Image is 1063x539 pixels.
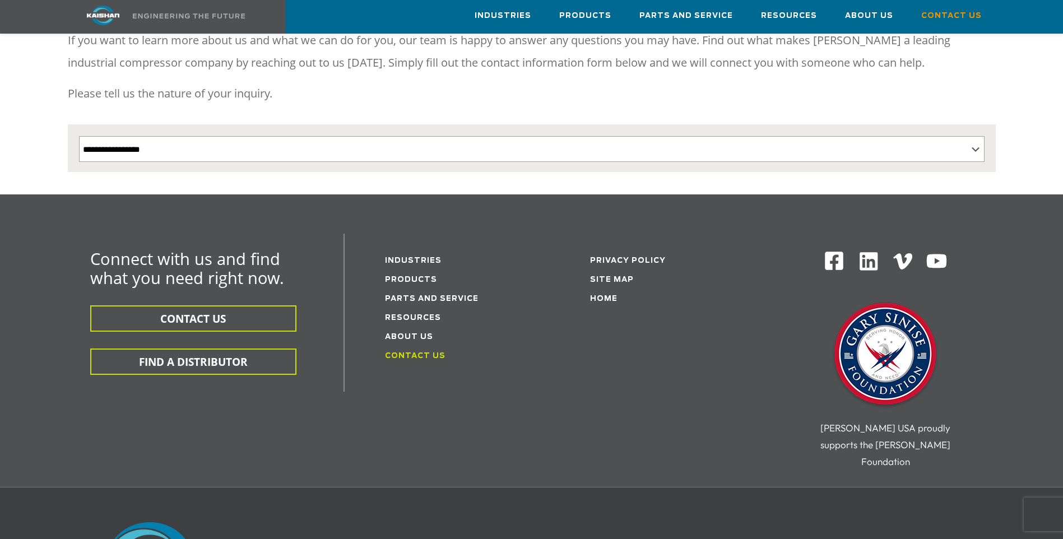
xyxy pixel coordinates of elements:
[761,1,817,31] a: Resources
[133,13,245,18] img: Engineering the future
[385,276,437,284] a: Products
[824,250,844,271] img: Facebook
[385,352,445,360] a: Contact Us
[590,295,618,303] a: Home
[845,10,893,22] span: About Us
[68,29,996,74] p: If you want to learn more about us and what we can do for you, our team is happy to answer any qu...
[475,10,531,22] span: Industries
[858,250,880,272] img: Linkedin
[559,10,611,22] span: Products
[893,253,912,269] img: Vimeo
[590,257,666,264] a: Privacy Policy
[845,1,893,31] a: About Us
[385,333,433,341] a: About Us
[761,10,817,22] span: Resources
[590,276,634,284] a: Site Map
[68,82,996,105] p: Please tell us the nature of your inquiry.
[90,248,284,289] span: Connect with us and find what you need right now.
[90,349,296,375] button: FIND A DISTRIBUTOR
[829,299,941,411] img: Gary Sinise Foundation
[559,1,611,31] a: Products
[385,295,479,303] a: Parts and service
[926,250,948,272] img: Youtube
[61,6,145,25] img: kaishan logo
[921,10,982,22] span: Contact Us
[820,422,950,467] span: [PERSON_NAME] USA proudly supports the [PERSON_NAME] Foundation
[385,257,442,264] a: Industries
[90,305,296,332] button: CONTACT US
[385,314,441,322] a: Resources
[639,1,733,31] a: Parts and Service
[639,10,733,22] span: Parts and Service
[475,1,531,31] a: Industries
[921,1,982,31] a: Contact Us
